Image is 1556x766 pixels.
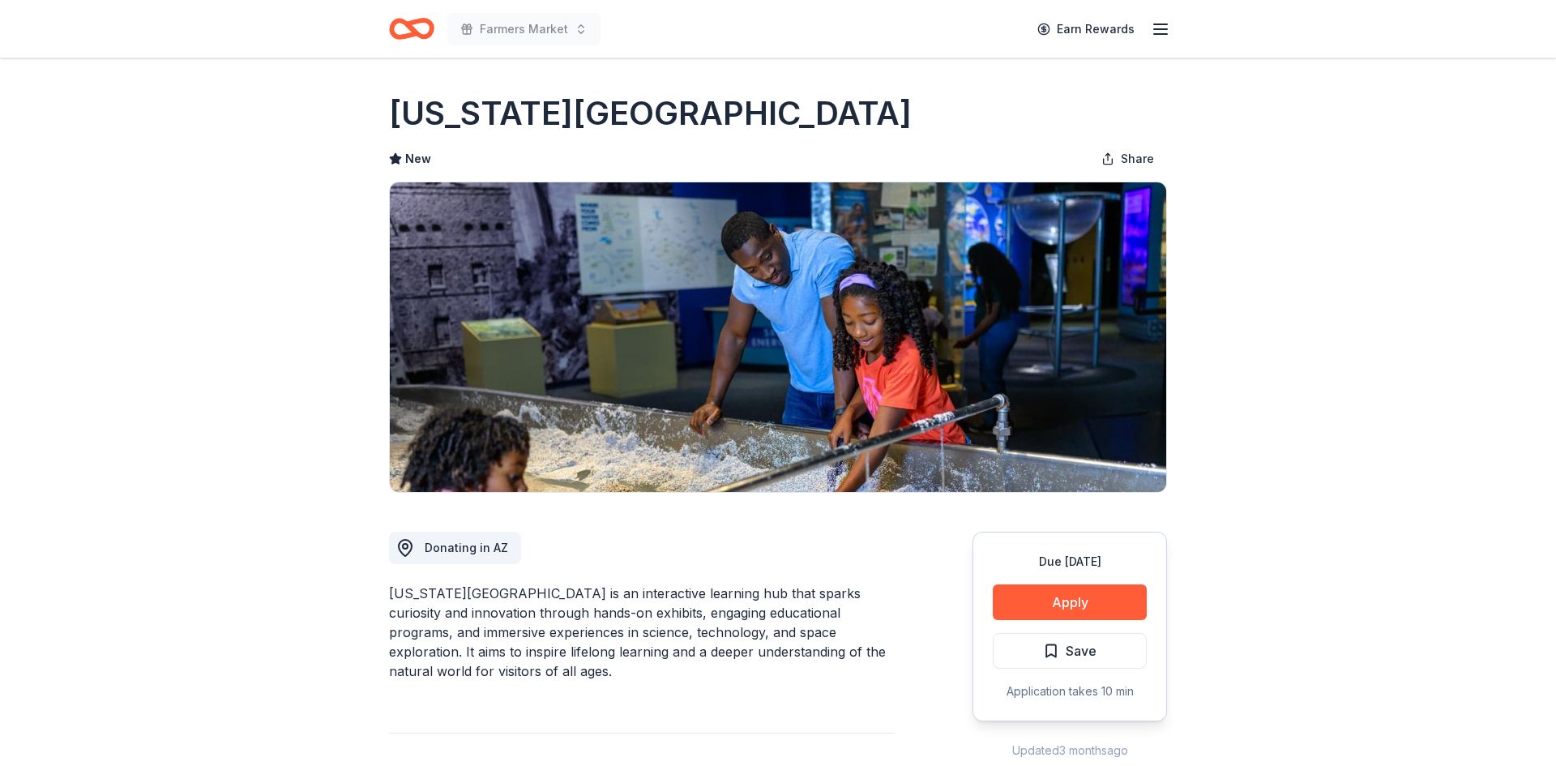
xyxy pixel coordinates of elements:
img: Image for Arizona Science Center [390,182,1166,492]
span: Share [1121,149,1154,169]
div: Application takes 10 min [993,682,1147,701]
button: Apply [993,584,1147,620]
span: Farmers Market [480,19,568,39]
button: Farmers Market [447,13,601,45]
span: Save [1066,640,1096,661]
button: Share [1088,143,1167,175]
div: [US_STATE][GEOGRAPHIC_DATA] is an interactive learning hub that sparks curiosity and innovation t... [389,584,895,681]
span: Donating in AZ [425,541,508,554]
button: Save [993,633,1147,669]
a: Home [389,10,434,48]
div: Updated 3 months ago [972,741,1167,760]
div: Due [DATE] [993,552,1147,571]
span: New [405,149,431,169]
h1: [US_STATE][GEOGRAPHIC_DATA] [389,91,912,136]
a: Earn Rewards [1028,15,1144,44]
